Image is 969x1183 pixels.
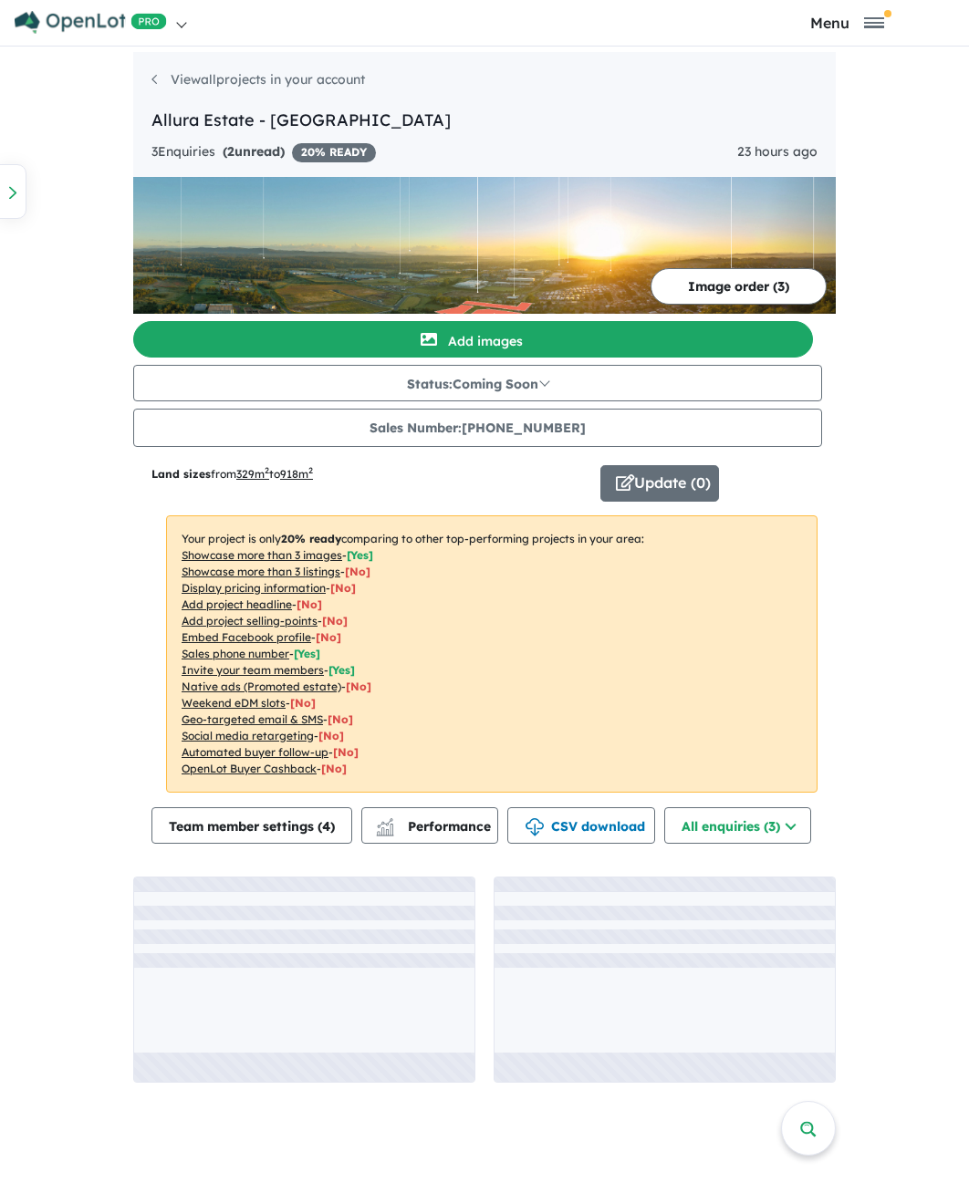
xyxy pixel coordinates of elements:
button: Status:Coming Soon [133,365,822,401]
button: Performance [361,807,498,844]
nav: breadcrumb [151,70,818,108]
b: Land sizes [151,467,211,481]
u: Embed Facebook profile [182,630,311,644]
img: Openlot PRO Logo White [15,11,167,34]
u: OpenLot Buyer Cashback [182,762,317,775]
sup: 2 [308,465,313,475]
span: to [269,467,313,481]
span: [No] [328,712,353,726]
span: [ Yes ] [294,647,320,660]
span: [No] [290,696,316,710]
u: Add project headline [182,597,292,611]
span: 2 [227,143,234,160]
u: Social media retargeting [182,729,314,742]
button: Toggle navigation [729,14,964,31]
span: [No] [318,729,344,742]
span: [ No ] [330,581,356,595]
u: Invite your team members [182,663,324,677]
u: Display pricing information [182,581,326,595]
span: [ No ] [316,630,341,644]
span: [No] [333,745,359,759]
span: [ Yes ] [328,663,355,677]
span: [No] [346,680,371,693]
strong: ( unread) [223,143,285,160]
div: 23 hours ago [737,141,818,163]
p: Your project is only comparing to other top-performing projects in your area: - - - - - - - - - -... [166,515,818,793]
img: line-chart.svg [377,818,393,828]
span: 4 [322,818,330,835]
span: [ No ] [297,597,322,611]
button: Team member settings (4) [151,807,352,844]
u: Weekend eDM slots [182,696,286,710]
u: Showcase more than 3 listings [182,565,340,578]
div: 3 Enquir ies [151,141,376,163]
b: 20 % ready [281,532,341,545]
img: bar-chart.svg [376,824,394,835]
u: Add project selling-points [182,614,318,628]
u: Geo-targeted email & SMS [182,712,323,726]
a: Allura Estate - [GEOGRAPHIC_DATA] [151,109,451,130]
span: 20 % READY [292,143,376,162]
span: [No] [321,762,347,775]
span: [ No ] [345,565,370,578]
sup: 2 [265,465,269,475]
a: Viewallprojects in your account [151,71,365,88]
button: CSV download [507,807,655,844]
u: Sales phone number [182,647,289,660]
span: Performance [379,818,491,835]
img: Allura Estate - Bundamba [133,177,836,314]
span: [ Yes ] [347,548,373,562]
u: Automated buyer follow-up [182,745,328,759]
p: from [151,465,587,483]
u: 329 m [236,467,269,481]
u: 918 m [280,467,313,481]
span: [ No ] [322,614,348,628]
button: All enquiries (3) [664,807,811,844]
u: Showcase more than 3 images [182,548,342,562]
u: Native ads (Promoted estate) [182,680,341,693]
button: Update (0) [600,465,719,502]
button: Sales Number:[PHONE_NUMBER] [133,409,822,447]
img: download icon [526,818,544,836]
button: Add images [133,321,813,358]
button: Image order (3) [651,268,827,305]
